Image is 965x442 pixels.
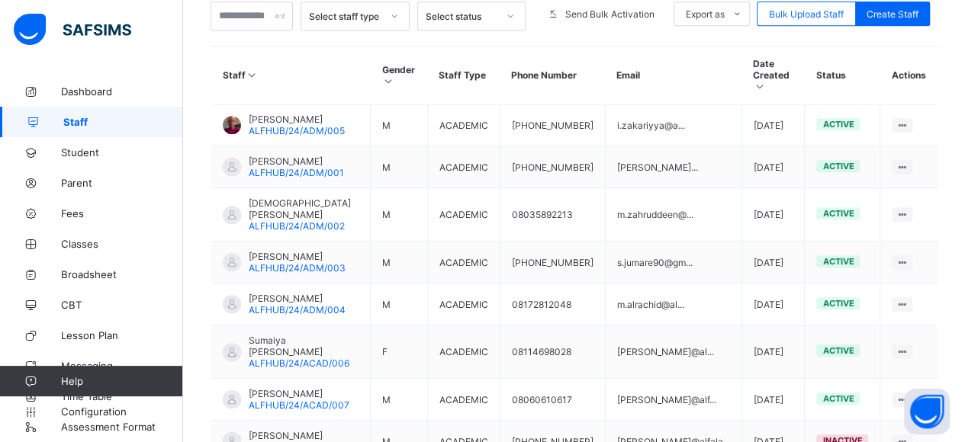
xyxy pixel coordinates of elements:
span: Lesson Plan [61,329,183,341]
td: M [370,104,427,146]
span: [PERSON_NAME] [249,114,345,125]
span: ALFHUB/24/ADM/001 [249,167,344,178]
img: safsims [14,14,131,46]
span: active [822,298,854,309]
span: active [822,208,854,219]
td: [DATE] [741,379,805,421]
span: Export as [686,8,725,20]
td: m.zahruddeen@... [605,188,741,242]
td: M [370,146,427,188]
span: active [822,256,854,267]
span: active [822,345,854,356]
span: Sumaiya [PERSON_NAME] [249,335,359,357]
span: [PERSON_NAME] [249,293,346,304]
span: active [822,161,854,171]
th: Staff [211,46,371,104]
span: Create Staff [867,8,918,20]
span: [PERSON_NAME] [249,388,349,399]
th: Email [605,46,741,104]
span: ALFHUB/24/ADM/003 [249,262,346,274]
td: s.jumare90@gm... [605,242,741,283]
span: ALFHUB/24/ADM/002 [249,220,345,232]
td: [DATE] [741,325,805,379]
td: M [370,283,427,325]
span: ALFHUB/24/ACAD/006 [249,357,349,369]
span: Send Bulk Activation [565,8,655,20]
td: [PERSON_NAME]... [605,146,741,188]
th: Status [805,46,880,104]
td: [PHONE_NUMBER] [500,242,605,283]
span: Bulk Upload Staff [769,8,844,20]
td: [PHONE_NUMBER] [500,104,605,146]
span: Fees [61,207,183,219]
td: M [370,242,427,283]
td: 08172812048 [500,283,605,325]
td: 08035892213 [500,188,605,242]
td: m.alrachid@al... [605,283,741,325]
td: [DATE] [741,283,805,325]
td: 08060610617 [500,379,605,421]
span: Classes [61,238,183,250]
span: Assessment Format [61,421,183,433]
td: i.zakariyya@a... [605,104,741,146]
span: Dashboard [61,85,183,98]
td: ACADEMIC [427,379,500,421]
span: active [822,393,854,404]
th: Actions [880,46,938,104]
td: M [370,188,427,242]
span: Staff [63,116,183,128]
span: CBT [61,299,183,311]
span: active [822,119,854,130]
span: Student [61,146,183,159]
td: ACADEMIC [427,283,500,325]
span: ALFHUB/24/ADM/004 [249,304,346,315]
span: ALFHUB/24/ACAD/007 [249,399,349,411]
td: ACADEMIC [427,146,500,188]
th: Gender [370,46,427,104]
span: Messaging [61,360,183,372]
span: [PERSON_NAME] [249,430,349,441]
span: Broadsheet [61,268,183,280]
th: Phone Number [500,46,605,104]
i: Sort in Ascending Order [381,75,394,87]
i: Sort in Ascending Order [753,81,766,92]
td: [PHONE_NUMBER] [500,146,605,188]
div: Select status [426,11,497,22]
span: Help [61,375,182,387]
th: Date Created [741,46,805,104]
div: Select staff type [309,11,381,22]
td: 08114698028 [500,325,605,379]
td: [DATE] [741,242,805,283]
span: Configuration [61,405,182,418]
td: [PERSON_NAME]@alf... [605,379,741,421]
span: ALFHUB/24/ADM/005 [249,125,345,136]
td: [PERSON_NAME]@al... [605,325,741,379]
i: Sort in Ascending Order [246,69,259,81]
td: ACADEMIC [427,104,500,146]
button: Open asap [904,389,950,434]
td: [DATE] [741,104,805,146]
td: [DATE] [741,146,805,188]
span: [PERSON_NAME] [249,251,346,262]
td: F [370,325,427,379]
span: [PERSON_NAME] [249,155,344,167]
td: ACADEMIC [427,242,500,283]
td: ACADEMIC [427,188,500,242]
span: [DEMOGRAPHIC_DATA][PERSON_NAME] [249,197,359,220]
td: [DATE] [741,188,805,242]
span: Parent [61,177,183,189]
th: Staff Type [427,46,500,104]
td: M [370,379,427,421]
td: ACADEMIC [427,325,500,379]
